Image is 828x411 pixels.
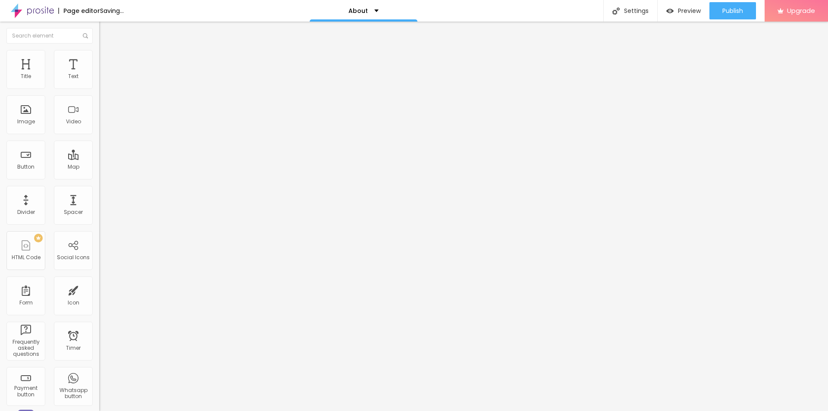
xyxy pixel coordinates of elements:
div: Icon [68,300,79,306]
div: Image [17,119,35,125]
img: Icone [83,33,88,38]
div: Frequently asked questions [9,339,43,358]
div: Text [68,73,78,79]
img: Icone [612,7,620,15]
div: Payment button [9,385,43,398]
div: Map [68,164,79,170]
div: HTML Code [12,254,41,260]
p: About [348,8,368,14]
div: Form [19,300,33,306]
div: Whatsapp button [56,387,90,400]
div: Title [21,73,31,79]
iframe: Editor [99,22,828,411]
div: Video [66,119,81,125]
span: Publish [722,7,743,14]
div: Spacer [64,209,83,215]
span: Preview [678,7,701,14]
div: Saving... [100,8,124,14]
div: Divider [17,209,35,215]
div: Social Icons [57,254,90,260]
img: view-1.svg [666,7,674,15]
div: Page editor [58,8,100,14]
div: Timer [66,345,81,351]
div: Button [17,164,34,170]
span: Upgrade [787,7,815,14]
button: Preview [658,2,709,19]
button: Publish [709,2,756,19]
input: Search element [6,28,93,44]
